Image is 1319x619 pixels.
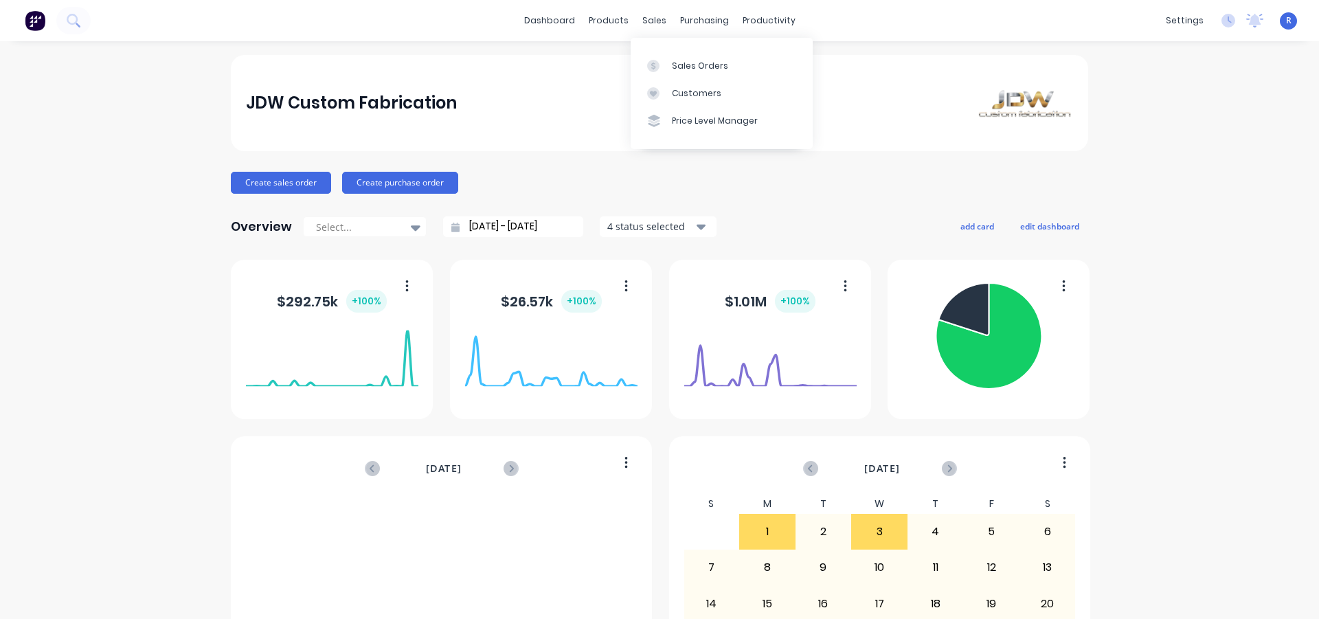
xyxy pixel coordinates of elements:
div: W [851,494,907,514]
div: S [1019,494,1076,514]
div: 10 [852,550,907,585]
div: S [684,494,740,514]
div: 7 [684,550,739,585]
a: Sales Orders [631,52,813,79]
div: 11 [908,550,963,585]
div: 5 [964,515,1019,549]
div: $ 292.75k [277,290,387,313]
div: F [963,494,1019,514]
div: Sales Orders [672,60,728,72]
img: Factory [25,10,45,31]
div: sales [635,10,673,31]
div: Customers [672,87,721,100]
div: T [907,494,964,514]
button: edit dashboard [1011,217,1088,235]
a: Price Level Manager [631,107,813,135]
a: dashboard [517,10,582,31]
div: purchasing [673,10,736,31]
div: T [796,494,852,514]
div: $ 1.01M [725,290,815,313]
div: 9 [796,550,851,585]
div: 2 [796,515,851,549]
img: JDW Custom Fabrication [977,88,1073,119]
div: settings [1159,10,1210,31]
div: 8 [740,550,795,585]
div: + 100 % [561,290,602,313]
a: Customers [631,80,813,107]
div: Price Level Manager [672,115,758,127]
div: 1 [740,515,795,549]
div: 3 [852,515,907,549]
span: [DATE] [426,461,462,476]
div: + 100 % [775,290,815,313]
button: Create sales order [231,172,331,194]
button: Create purchase order [342,172,458,194]
div: productivity [736,10,802,31]
div: JDW Custom Fabrication [246,89,457,117]
div: M [739,494,796,514]
button: 4 status selected [600,216,717,237]
span: R [1286,14,1292,27]
span: [DATE] [864,461,900,476]
div: + 100 % [346,290,387,313]
div: $ 26.57k [501,290,602,313]
button: add card [951,217,1003,235]
div: 6 [1020,515,1075,549]
div: Overview [231,213,292,240]
div: 4 [908,515,963,549]
div: 4 status selected [607,219,694,234]
div: 12 [964,550,1019,585]
div: products [582,10,635,31]
div: 13 [1020,550,1075,585]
